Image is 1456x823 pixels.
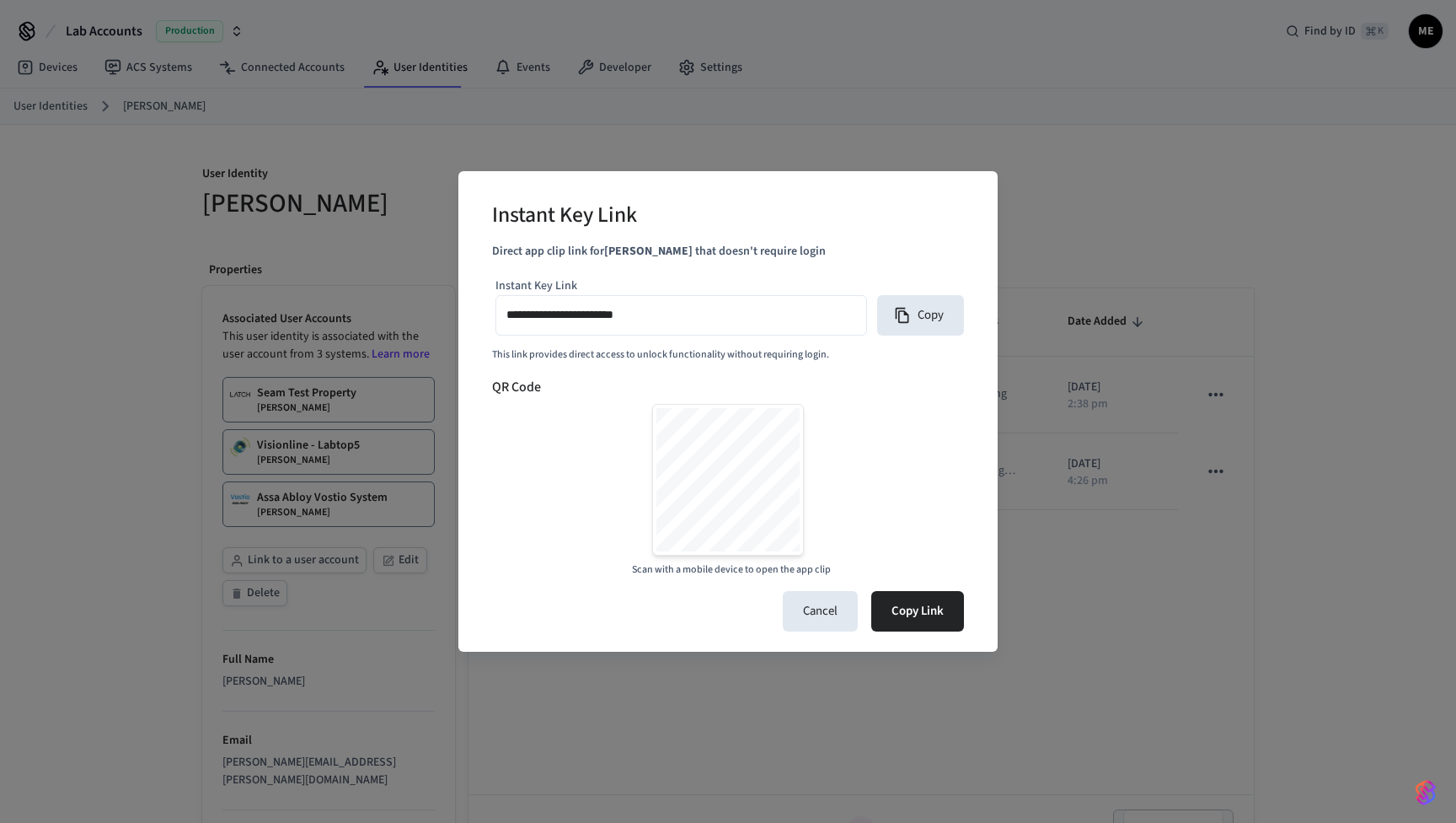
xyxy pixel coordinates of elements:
button: Cancel [783,591,858,632]
strong: [PERSON_NAME] [604,243,693,260]
button: Copy Link [871,591,964,632]
img: SeamLogoGradient.69752ec5.svg [1416,779,1436,806]
span: Scan with a mobile device to open the app clip [632,562,831,578]
p: Direct app clip link for that doesn't require login [492,243,964,261]
h2: Instant Key Link [492,191,637,243]
button: Copy [877,295,964,336]
label: Instant Key Link [495,277,577,294]
span: This link provides direct access to unlock functionality without requiring login. [492,347,829,362]
h6: QR Code [492,377,964,397]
